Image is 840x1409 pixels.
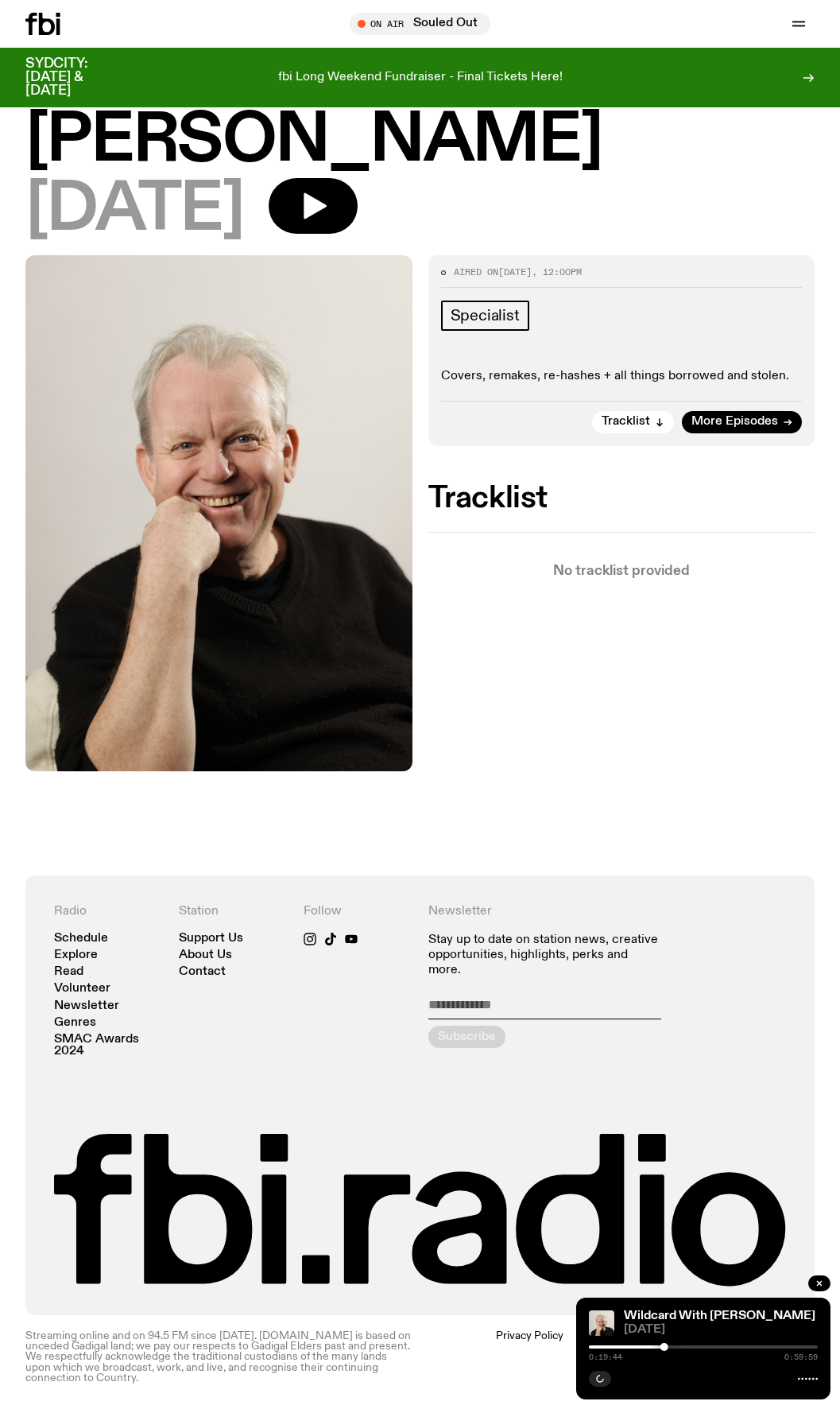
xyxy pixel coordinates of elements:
[624,1324,818,1336] span: [DATE]
[25,178,243,243] span: [DATE]
[54,1000,119,1012] a: Newsletter
[589,1353,622,1361] span: 0:19:44
[784,1353,818,1361] span: 0:59:59
[691,416,778,428] span: More Episodes
[682,411,802,433] a: More Episodes
[428,904,662,919] h4: Newsletter
[428,484,815,513] h2: Tracklist
[498,266,532,278] span: [DATE]
[451,307,520,324] span: Specialist
[592,411,674,433] button: Tracklist
[428,933,662,979] p: Stay up to date on station news, creative opportunities, highlights, perks and more.
[278,71,563,85] p: fbi Long Weekend Fundraiser - Final Tickets Here!
[54,949,98,961] a: Explore
[25,255,412,770] img: Stuart is smiling charmingly, wearing a black t-shirt against a stark white background.
[304,904,412,919] h4: Follow
[54,983,110,995] a: Volunteer
[441,301,529,331] a: Specialist
[454,266,498,278] span: Aired on
[179,933,243,945] a: Support Us
[602,416,650,428] span: Tracklist
[532,266,582,278] span: , 12:00pm
[179,966,226,978] a: Contact
[54,1034,163,1058] a: SMAC Awards 2024
[441,369,803,384] p: Covers, remakes, re-hashes + all things borrowed and stolen.
[54,933,108,945] a: Schedule
[54,904,163,919] h4: Radio
[428,565,815,578] p: No tracklist provided
[428,1026,505,1048] button: Subscribe
[179,904,288,919] h4: Station
[25,45,815,173] h1: Wildcard With [PERSON_NAME]
[54,966,83,978] a: Read
[496,1331,563,1384] a: Privacy Policy
[54,1017,96,1029] a: Genres
[25,57,127,98] h3: SYDCITY: [DATE] & [DATE]
[624,1310,815,1322] a: Wildcard With [PERSON_NAME]
[589,1310,614,1336] img: Stuart is smiling charmingly, wearing a black t-shirt against a stark white background.
[25,1331,412,1384] p: Streaming online and on 94.5 FM since [DATE]. [DOMAIN_NAME] is based on unceded Gadigal land; we ...
[179,949,232,961] a: About Us
[350,13,490,35] button: On AirSouled Out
